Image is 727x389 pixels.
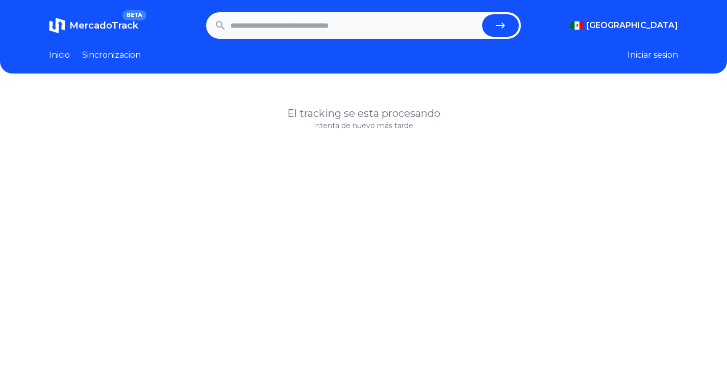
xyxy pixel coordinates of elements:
[82,49,141,61] a: Sincronizacion
[628,49,678,61] button: Iniciar sesion
[570,19,678,32] button: [GEOGRAPHIC_DATA]
[49,17,65,34] img: MercadoTrack
[69,20,138,31] span: MercadoTrack
[49,49,70,61] a: Inicio
[49,106,678,120] h1: El tracking se esta procesando
[49,120,678,131] p: Intenta de nuevo más tarde.
[586,19,678,32] span: [GEOGRAPHIC_DATA]
[49,17,138,34] a: MercadoTrackBETA
[122,10,146,20] span: BETA
[570,21,584,30] img: Mexico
